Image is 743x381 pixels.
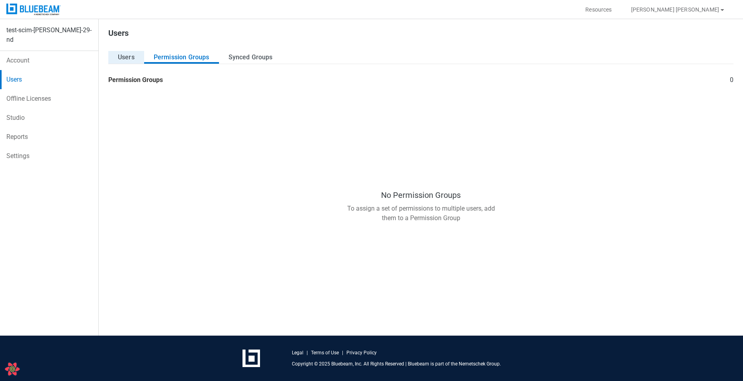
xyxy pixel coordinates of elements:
div: test-scim-[PERSON_NAME]-29-nd [6,25,92,45]
p: Copyright © 2025 Bluebeam, Inc. All Rights Reserved | Bluebeam is part of the Nemetschek Group. [292,361,501,367]
button: Resources [576,3,621,16]
img: Bluebeam, Inc. [6,4,61,15]
a: Legal [292,350,303,356]
button: Open React Query Devtools [4,361,20,377]
div: No Permission Groups [381,190,461,201]
h2: Permission Groups [108,76,163,84]
div: To assign a set of permissions to multiple users, add them to a Permission Group [345,204,497,223]
h1: Users [108,29,129,41]
button: Permission Groups [144,51,219,64]
button: Users [108,51,144,64]
button: Synced Groups [219,51,282,64]
div: | | [292,350,377,356]
a: Terms of Use [311,350,339,356]
button: [PERSON_NAME] [PERSON_NAME] [622,3,735,16]
div: 0 [108,74,733,86]
a: Privacy Policy [346,350,377,356]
